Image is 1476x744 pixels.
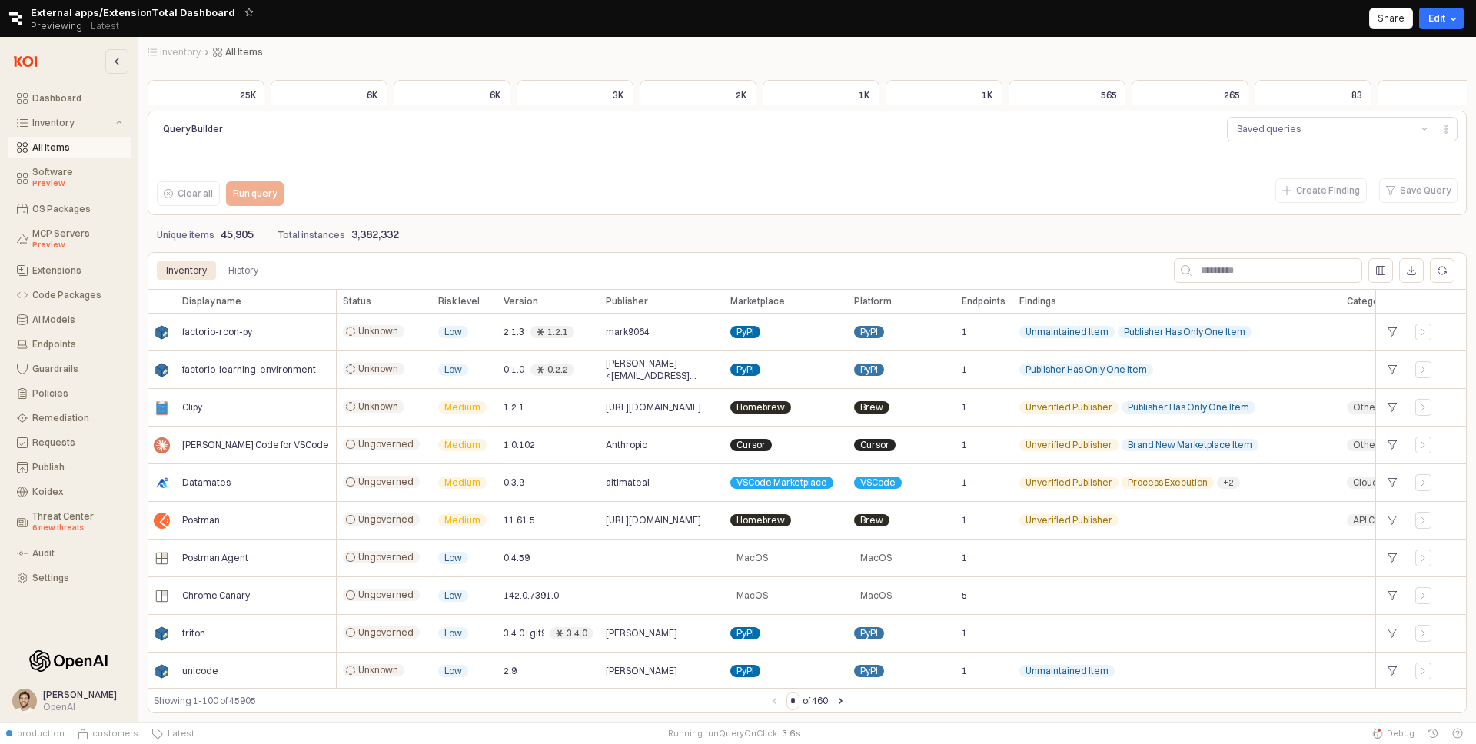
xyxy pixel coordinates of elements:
button: MCP Servers [8,223,131,257]
span: Datamates [182,477,231,489]
p: 25K [240,88,257,102]
div: All Items [32,142,122,153]
div: 2K [640,80,756,111]
button: Releases and History [82,15,128,37]
div: + [1382,435,1403,455]
div: 6K [394,80,510,111]
span: Medium [444,439,480,451]
button: OS Packages [8,198,131,220]
button: Share app [1369,8,1413,29]
span: 1 [962,552,967,564]
main: App Frame [138,37,1476,722]
p: 6K [367,88,378,102]
div: Preview [32,178,122,190]
p: Unique items [157,228,214,242]
div: + [1382,397,1403,417]
button: Extensions [8,260,131,281]
span: 1 [962,627,967,639]
span: [URL][DOMAIN_NAME] [606,401,701,414]
div: Previewing Latest [31,15,128,37]
button: Save Query [1379,178,1458,203]
span: PyPI [736,364,754,376]
input: Page [787,693,799,709]
div: Showing 1-100 of 45905 [154,693,765,709]
span: Process Execution [1128,477,1208,489]
span: 2.1.3 [504,326,524,338]
span: Low [444,552,462,564]
p: 3K [613,88,624,102]
div: Guardrails [32,364,122,374]
button: Endpoints [8,334,131,355]
span: Unknown [358,325,398,337]
span: Low [444,326,462,338]
span: 5 [962,590,967,602]
div: 565 [1009,80,1125,111]
p: 83 [1351,88,1362,102]
span: Unverified Publisher [1026,477,1112,489]
span: 2.9 [504,665,517,677]
span: Ungoverned [358,476,414,488]
div: 1K [886,80,1002,111]
span: 11.61.5 [504,514,535,526]
span: [URL][DOMAIN_NAME] [606,514,701,526]
span: PyPI [860,627,878,639]
span: Other [1353,439,1379,451]
p: 565 [1101,88,1117,102]
div: + [1382,473,1403,493]
span: Ungoverned [358,551,414,563]
p: 45,905 [221,227,254,243]
div: Extensions [32,265,122,276]
span: Homebrew [736,514,785,526]
span: Cursor [860,439,889,451]
button: Audit [8,543,131,564]
p: Save Query [1400,184,1451,197]
span: Debug [1387,727,1414,739]
span: factorio-rcon-py [182,326,252,338]
p: Run query [233,188,277,200]
div: 6K [271,80,387,111]
span: Categories [1347,295,1397,307]
span: Unmaintained Item [1026,665,1109,677]
button: Show suggestions [1415,118,1434,141]
button: Guardrails [8,358,131,380]
button: Policies [8,383,131,404]
div: + [1382,623,1403,643]
span: mark9064 [606,326,650,338]
span: production [17,727,65,739]
button: Source Control [71,722,145,744]
span: PyPI [736,326,754,338]
span: +2 [1223,477,1234,489]
div: History [219,261,268,280]
span: Brew [860,514,883,526]
span: MacOS [860,552,892,564]
p: 6K [490,88,501,102]
button: Clear all [157,181,220,206]
span: Unknown [358,400,398,413]
span: 0.3.9 [504,477,524,489]
span: Postman [182,514,220,526]
span: 1 [962,326,967,338]
span: Unknown [358,664,398,676]
span: 1 [962,665,967,677]
div: 1.2.1 [547,326,568,338]
div: AI Models [32,314,122,325]
p: 1K [982,88,993,102]
button: Koidex [8,481,131,503]
button: Remediation [8,407,131,429]
p: Query Builder [163,122,361,136]
div: Inventory [32,118,113,128]
span: Ungoverned [358,589,414,601]
div: Remediation [32,413,122,423]
span: Endpoints [962,295,1006,307]
span: 142.0.7391.0 [504,590,559,602]
div: Policies [32,388,122,399]
p: Total instances [278,228,345,242]
button: Threat Center [8,506,131,540]
label: of 460 [803,693,828,709]
p: 265 [1224,88,1240,102]
div: Requests [32,437,122,448]
span: PyPI [860,665,878,677]
div: Dashboard [32,93,122,104]
span: 1.2.1 [504,401,524,414]
span: 1.0.102 [504,439,535,451]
